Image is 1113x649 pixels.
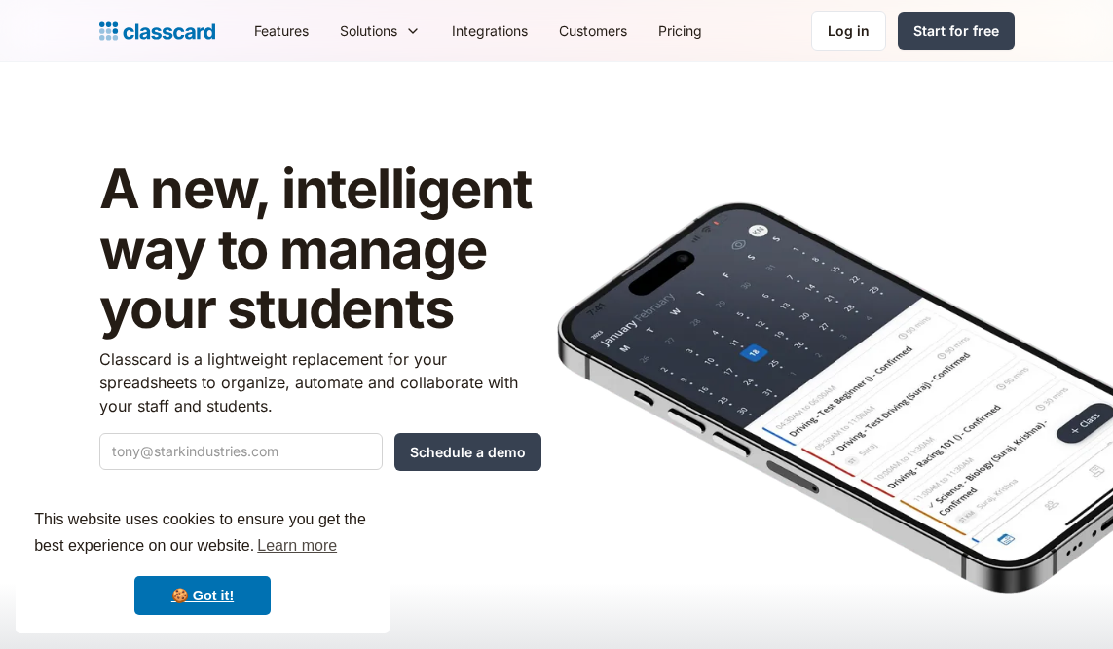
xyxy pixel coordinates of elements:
input: tony@starkindustries.com [99,433,383,470]
a: learn more about cookies [254,531,340,560]
div: cookieconsent [16,489,390,633]
a: Logo [99,18,215,45]
a: Customers [543,9,643,53]
a: dismiss cookie message [134,576,271,615]
a: Features [239,9,324,53]
div: Solutions [340,20,397,41]
p: 24/7 support — data migration assistance. [99,486,541,509]
span: This website uses cookies to ensure you get the best experience on our website. [34,508,371,560]
input: Schedule a demo [394,433,541,471]
a: Start for free [898,12,1015,50]
a: Log in [811,11,886,51]
a: Pricing [643,9,718,53]
a: Integrations [436,9,543,53]
div: Start for free [913,20,999,41]
p: Classcard is a lightweight replacement for your spreadsheets to organize, automate and collaborat... [99,347,541,417]
form: Quick Demo Form [99,433,541,471]
h1: A new, intelligent way to manage your students [99,160,541,340]
div: Log in [828,20,870,41]
div: Solutions [324,9,436,53]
